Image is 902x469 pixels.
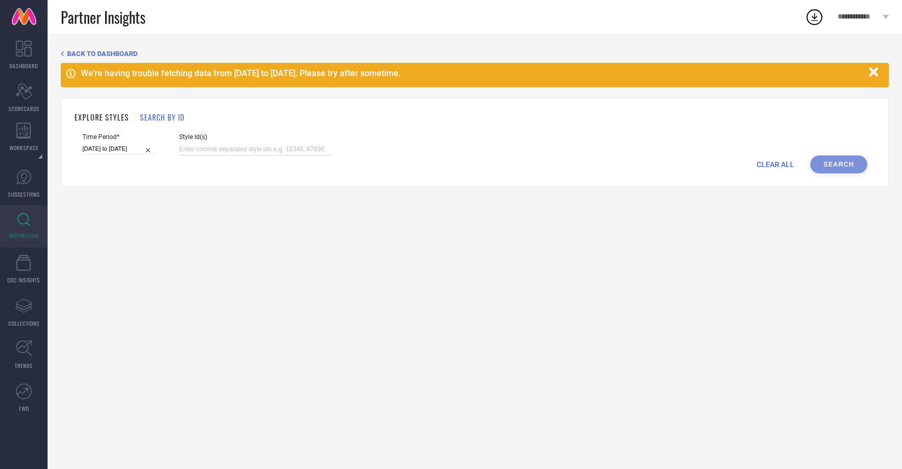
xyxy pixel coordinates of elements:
span: DASHBOARD [10,62,38,70]
span: TRENDS [15,362,33,370]
span: WORKSPACE [10,144,39,152]
input: Select time period [82,143,155,154]
span: Partner Insights [61,6,145,28]
h1: EXPLORE STYLES [75,112,129,123]
span: BACK TO DASHBOARD [67,50,137,58]
span: Time Period* [82,133,155,141]
span: COLLECTIONS [8,319,40,327]
div: Back TO Dashboard [61,50,889,58]
span: CDC INSIGHTS [7,276,40,284]
span: INSPIRATION [9,232,39,240]
span: SUGGESTIONS [8,190,40,198]
span: Style Id(s) [179,133,332,141]
input: Enter comma separated style ids e.g. 12345, 67890 [179,143,332,155]
span: FWD [19,404,29,412]
div: We're having trouble fetching data from [DATE] to [DATE]. Please try after sometime. [81,68,863,78]
span: CLEAR ALL [757,160,794,169]
div: Open download list [805,7,824,26]
span: SCORECARDS [8,105,40,113]
h1: SEARCH BY ID [140,112,184,123]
